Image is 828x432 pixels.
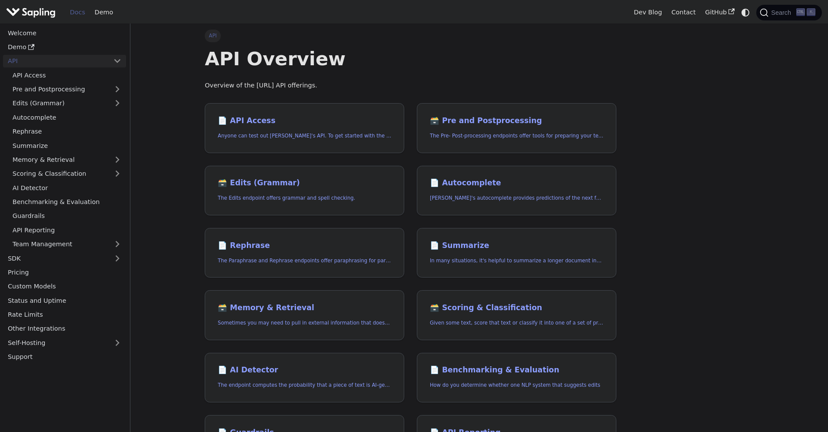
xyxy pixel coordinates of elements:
h2: Edits (Grammar) [218,178,391,188]
button: Switch between dark and light mode (currently system mode) [739,6,752,19]
kbd: K [807,8,815,16]
a: GitHub [700,6,739,19]
a: API Reporting [8,224,126,236]
a: Autocomplete [8,111,126,124]
a: 📄️ Benchmarking & EvaluationHow do you determine whether one NLP system that suggests edits [417,353,616,403]
p: The Pre- Post-processing endpoints offer tools for preparing your text data for ingestation as we... [430,132,603,140]
a: 📄️ AI DetectorThe endpoint computes the probability that a piece of text is AI-generated, [205,353,404,403]
h2: Pre and Postprocessing [430,116,603,126]
h2: Benchmarking & Evaluation [430,365,603,375]
a: Dev Blog [629,6,666,19]
h2: Scoring & Classification [430,303,603,313]
h2: Summarize [430,241,603,251]
a: 📄️ RephraseThe Paraphrase and Rephrase endpoints offer paraphrasing for particular styles. [205,228,404,278]
h2: API Access [218,116,391,126]
a: Status and Uptime [3,294,126,307]
a: Contact [667,6,701,19]
a: Team Management [8,238,126,251]
a: Benchmarking & Evaluation [8,196,126,208]
a: Self-Hosting [3,336,126,349]
a: API Access [8,69,126,81]
p: Overview of the [URL] API offerings. [205,80,616,91]
a: Other Integrations [3,322,126,335]
p: Sapling's autocomplete provides predictions of the next few characters or words [430,194,603,202]
button: Search (Ctrl+K) [756,5,821,20]
p: Anyone can test out Sapling's API. To get started with the API, simply: [218,132,391,140]
a: Docs [65,6,90,19]
p: Given some text, score that text or classify it into one of a set of pre-specified categories. [430,319,603,327]
a: Memory & Retrieval [8,154,126,166]
a: Sapling.ai [6,6,59,19]
span: API [205,30,221,42]
a: Welcome [3,27,126,39]
h2: AI Detector [218,365,391,375]
a: 📄️ API AccessAnyone can test out [PERSON_NAME]'s API. To get started with the API, simply: [205,103,404,153]
a: 📄️ SummarizeIn many situations, it's helpful to summarize a longer document into a shorter, more ... [417,228,616,278]
a: Demo [3,41,126,54]
a: Custom Models [3,280,126,293]
a: SDK [3,252,109,265]
p: In many situations, it's helpful to summarize a longer document into a shorter, more easily diges... [430,257,603,265]
a: Summarize [8,139,126,152]
a: Edits (Grammar) [8,97,126,110]
a: 🗃️ Scoring & ClassificationGiven some text, score that text or classify it into one of a set of p... [417,290,616,340]
p: Sometimes you may need to pull in external information that doesn't fit in the context size of an... [218,319,391,327]
h1: API Overview [205,47,616,70]
nav: Breadcrumbs [205,30,616,42]
a: 🗃️ Pre and PostprocessingThe Pre- Post-processing endpoints offer tools for preparing your text d... [417,103,616,153]
img: Sapling.ai [6,6,56,19]
a: API [3,55,109,67]
span: Search [768,9,796,16]
button: Expand sidebar category 'SDK' [109,252,126,265]
a: Pre and Postprocessing [8,83,126,96]
h2: Rephrase [218,241,391,251]
a: Scoring & Classification [8,167,126,180]
a: Demo [90,6,118,19]
p: The Paraphrase and Rephrase endpoints offer paraphrasing for particular styles. [218,257,391,265]
button: Collapse sidebar category 'API' [109,55,126,67]
h2: Memory & Retrieval [218,303,391,313]
a: 📄️ Autocomplete[PERSON_NAME]'s autocomplete provides predictions of the next few characters or words [417,166,616,216]
a: Rate Limits [3,308,126,321]
a: Pricing [3,266,126,279]
h2: Autocomplete [430,178,603,188]
p: The Edits endpoint offers grammar and spell checking. [218,194,391,202]
a: 🗃️ Edits (Grammar)The Edits endpoint offers grammar and spell checking. [205,166,404,216]
a: AI Detector [8,181,126,194]
a: Support [3,351,126,363]
a: Rephrase [8,125,126,138]
p: How do you determine whether one NLP system that suggests edits [430,381,603,389]
a: 🗃️ Memory & RetrievalSometimes you may need to pull in external information that doesn't fit in t... [205,290,404,340]
a: Guardrails [8,210,126,222]
p: The endpoint computes the probability that a piece of text is AI-generated, [218,381,391,389]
